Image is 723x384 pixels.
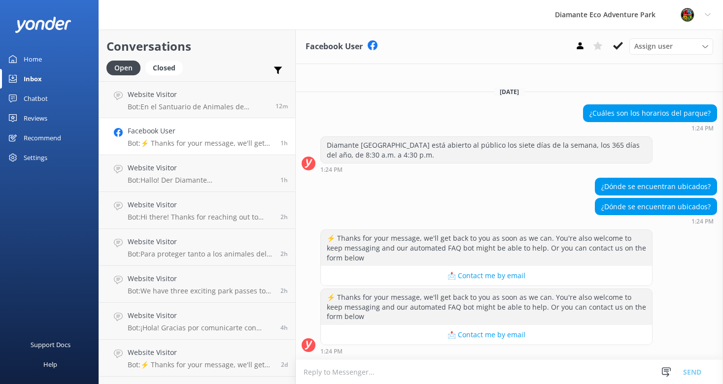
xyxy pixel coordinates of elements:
strong: 1:24 PM [320,349,343,354]
strong: 1:24 PM [320,167,343,173]
a: Website VisitorBot:Hallo! Der Diamante [GEOGRAPHIC_DATA] ist das ganze Jahr über, sieben Tage die... [99,155,295,192]
h4: Website Visitor [128,273,273,284]
div: Sep 03 2025 01:24pm (UTC -06:00) America/Costa_Rica [320,166,653,173]
div: Settings [24,148,47,167]
h4: Website Visitor [128,347,274,358]
a: Website VisitorBot:¡Hola! Gracias por comunicarte con Diamante Eco Adventure Park. ¿Cómo va tu dí... [99,303,295,340]
span: Sep 03 2025 01:05pm (UTC -06:00) America/Costa_Rica [280,176,288,184]
span: Sep 03 2025 02:47pm (UTC -06:00) America/Costa_Rica [275,102,288,110]
p: Bot: ⚡ Thanks for your message, we'll get back to you as soon as we can. You're also welcome to k... [128,139,273,148]
div: ⚡ Thanks for your message, we'll get back to you as soon as we can. You're also welcome to keep m... [321,289,652,325]
div: Inbox [24,69,42,89]
a: Website VisitorBot:We have three exciting park passes to choose from: - **Adventure Pass**: Enjoy... [99,266,295,303]
a: Open [106,62,145,73]
strong: 1:24 PM [691,219,714,224]
div: ⚡ Thanks for your message, we'll get back to you as soon as we can. You're also welcome to keep m... [321,230,652,266]
p: Bot: ⚡ Thanks for your message, we'll get back to you as soon as we can. You're also welcome to k... [128,360,274,369]
div: Open [106,61,140,75]
button: 📩 Contact me by email [321,325,652,345]
img: yonder-white-logo.png [15,17,71,33]
div: Diamante [GEOGRAPHIC_DATA] está abierto al público los siete días de la semana, los 365 días del ... [321,137,652,163]
span: Sep 01 2025 02:17pm (UTC -06:00) America/Costa_Rica [281,360,288,369]
div: Sep 03 2025 01:24pm (UTC -06:00) America/Costa_Rica [320,348,653,354]
div: ¿Dónde se encuentran ubicados? [595,178,717,195]
h4: Website Visitor [128,199,273,210]
span: Sep 03 2025 12:27pm (UTC -06:00) America/Costa_Rica [280,250,288,258]
div: Reviews [24,108,47,128]
h3: Facebook User [306,40,363,53]
div: Help [43,354,57,374]
strong: 1:24 PM [691,126,714,131]
button: 📩 Contact me by email [321,266,652,286]
a: Website VisitorBot:En el Santuario de Animales de [GEOGRAPHIC_DATA], encontrarás la mayor varieda... [99,81,295,118]
h4: Website Visitor [128,89,268,100]
span: Sep 03 2025 10:02am (UTC -06:00) America/Costa_Rica [280,323,288,332]
h4: Facebook User [128,126,273,136]
p: Bot: We have three exciting park passes to choose from: - **Adventure Pass**: Enjoy a full day of... [128,287,273,295]
a: Website VisitorBot:Para proteger tanto a los animales del Santuario como a tu mascota, no se perm... [99,229,295,266]
h4: Website Visitor [128,310,273,321]
h4: Website Visitor [128,236,273,247]
h2: Conversations [106,37,288,56]
span: Sep 03 2025 12:29pm (UTC -06:00) America/Costa_Rica [280,213,288,221]
div: Sep 03 2025 01:24pm (UTC -06:00) America/Costa_Rica [595,218,717,224]
a: Closed [145,62,188,73]
p: Bot: Para proteger tanto a los animales del Santuario como a tu mascota, no se permiten perros ni... [128,250,273,258]
div: Recommend [24,128,61,148]
a: Website VisitorBot:Hi there! Thanks for reaching out to [GEOGRAPHIC_DATA]. How’s your day going s... [99,192,295,229]
img: 831-1756915225.png [680,7,695,22]
p: Bot: ¡Hola! Gracias por comunicarte con Diamante Eco Adventure Park. ¿Cómo va tu día hasta ahora?... [128,323,273,332]
p: Bot: En el Santuario de Animales de [GEOGRAPHIC_DATA], encontrarás la mayor variedad de [PERSON_N... [128,102,268,111]
div: Sep 03 2025 01:24pm (UTC -06:00) America/Costa_Rica [583,125,717,131]
span: [DATE] [494,88,525,96]
a: Website VisitorBot:⚡ Thanks for your message, we'll get back to you as soon as we can. You're als... [99,340,295,377]
div: Assign User [629,38,713,54]
div: Support Docs [31,335,70,354]
p: Bot: Hallo! Der Diamante [GEOGRAPHIC_DATA] ist das ganze Jahr über, sieben Tage die Woche, von 8:... [128,176,273,185]
div: Chatbot [24,89,48,108]
div: Closed [145,61,183,75]
div: ¿Cuáles son los horarios del parque? [584,105,717,122]
span: Sep 03 2025 12:00pm (UTC -06:00) America/Costa_Rica [280,287,288,295]
p: Bot: Hi there! Thanks for reaching out to [GEOGRAPHIC_DATA]. How’s your day going so far? Are you... [128,213,273,222]
h4: Website Visitor [128,162,273,173]
span: Sep 03 2025 01:24pm (UTC -06:00) America/Costa_Rica [280,139,288,147]
span: Assign user [634,41,673,52]
a: Facebook UserBot:⚡ Thanks for your message, we'll get back to you as soon as we can. You're also ... [99,118,295,155]
div: ¿Dónde se encuentran ubicados? [595,198,717,215]
div: Home [24,49,42,69]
